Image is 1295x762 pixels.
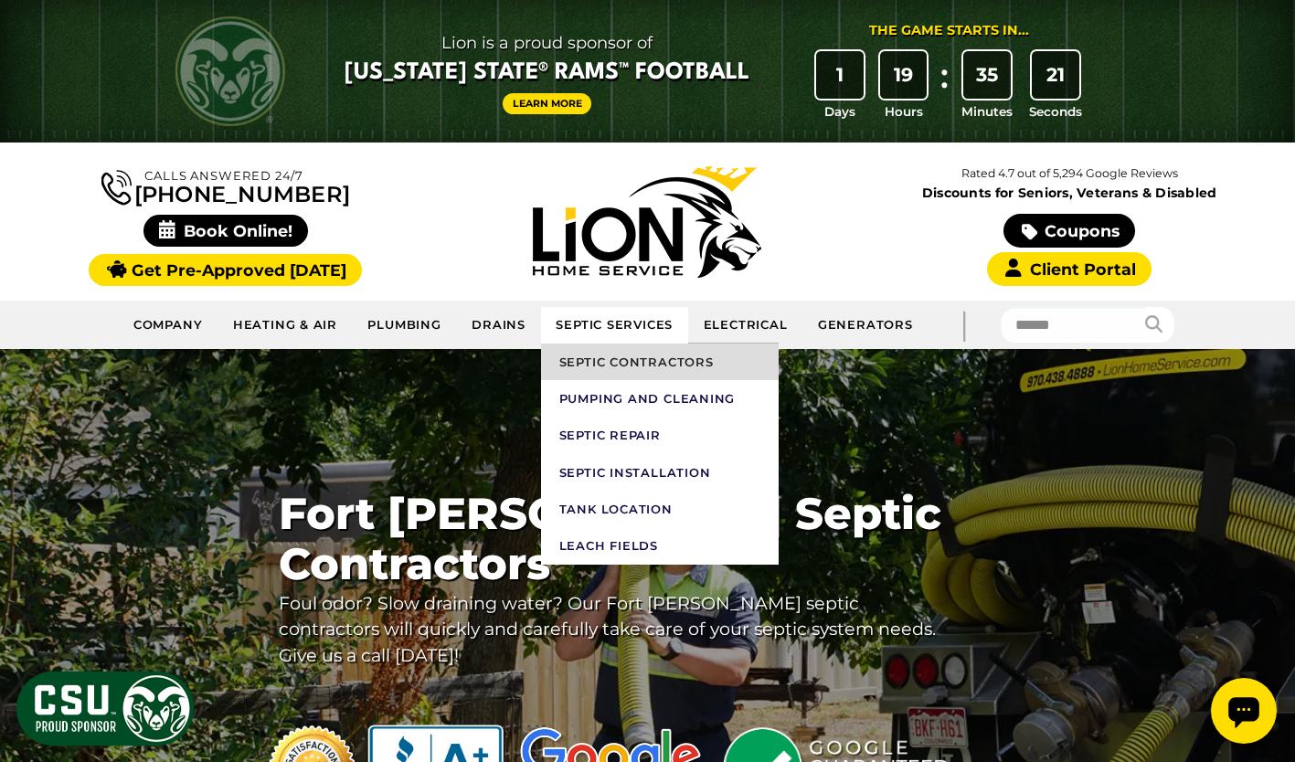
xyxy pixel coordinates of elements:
span: Book Online! [143,215,309,247]
a: Coupons [1003,214,1135,248]
div: The Game Starts in... [869,21,1029,41]
div: : [935,51,953,122]
a: [PHONE_NUMBER] [101,166,350,206]
a: Client Portal [987,252,1152,286]
div: 21 [1032,51,1079,99]
a: Get Pre-Approved [DATE] [89,254,362,286]
a: Company [119,307,218,344]
div: 19 [880,51,928,99]
a: Plumbing [353,307,457,344]
div: 1 [816,51,864,99]
a: Generators [803,307,928,344]
a: Septic Repair [541,418,779,454]
span: Hours [885,102,923,121]
img: Lion Home Service [533,166,761,278]
span: Lion is a proud sponsor of [345,28,749,58]
span: [US_STATE] State® Rams™ Football [345,58,749,89]
span: Fort [PERSON_NAME] Septic Contractors [279,489,944,589]
img: CSU Rams logo [175,16,285,126]
div: 35 [963,51,1011,99]
a: Septic Contractors [541,344,779,380]
a: Electrical [688,307,802,344]
span: Days [824,102,855,121]
span: Seconds [1029,102,1082,121]
a: Drains [457,307,541,344]
div: | [928,301,1001,349]
a: Tank Location [541,491,779,527]
img: CSU Sponsor Badge [14,669,196,748]
span: Minutes [961,102,1013,121]
a: Septic Installation [541,454,779,491]
p: Rated 4.7 out of 5,294 Google Reviews [858,164,1280,184]
a: Heating & Air [218,307,354,344]
span: Discounts for Seniors, Veterans & Disabled [863,186,1277,199]
p: Foul odor? Slow draining water? Our Fort [PERSON_NAME] septic contractors will quickly and carefu... [279,590,944,669]
a: Learn More [503,93,592,114]
div: Open chat widget [7,7,73,73]
a: Pumping and Cleaning [541,380,779,417]
a: Septic Services [541,307,688,344]
a: Leach Fields [541,527,779,564]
